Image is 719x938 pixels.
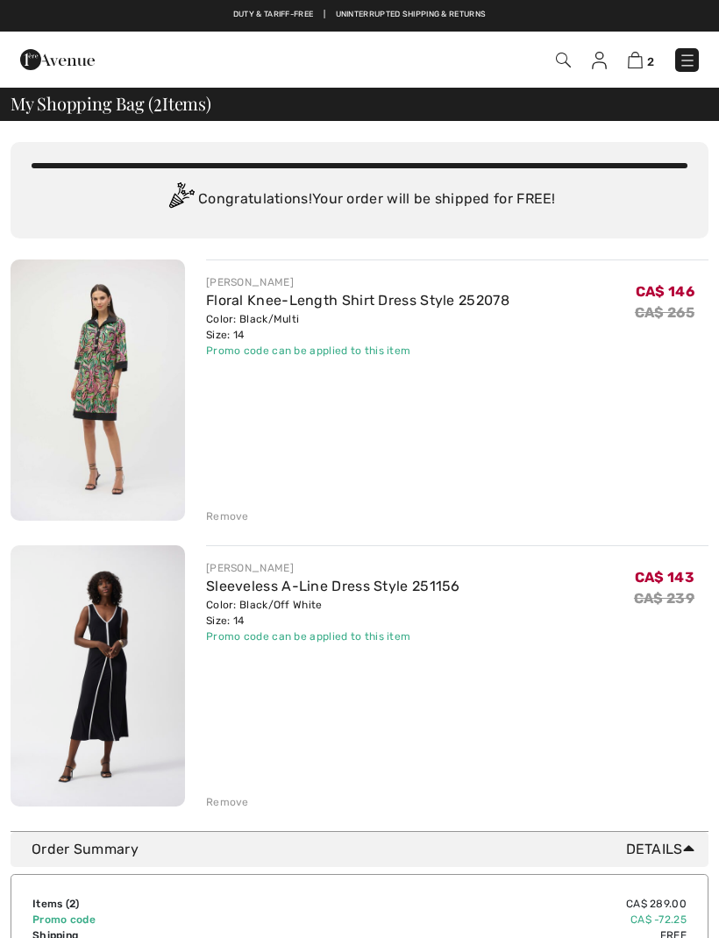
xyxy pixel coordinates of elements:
[32,912,275,927] td: Promo code
[275,896,687,912] td: CA$ 289.00
[206,292,509,309] a: Floral Knee-Length Shirt Dress Style 252078
[163,182,198,217] img: Congratulation2.svg
[556,53,571,68] img: Search
[69,898,75,910] span: 2
[11,95,211,112] span: My Shopping Bag ( Items)
[206,560,460,576] div: [PERSON_NAME]
[206,629,460,644] div: Promo code can be applied to this item
[20,50,95,67] a: 1ère Avenue
[628,52,643,68] img: Shopping Bag
[275,912,687,927] td: CA$ -72.25
[634,590,694,607] s: CA$ 239
[592,52,607,69] img: My Info
[628,49,654,70] a: 2
[626,839,701,860] span: Details
[206,311,509,343] div: Color: Black/Multi Size: 14
[206,597,460,629] div: Color: Black/Off White Size: 14
[32,839,701,860] div: Order Summary
[635,569,694,586] span: CA$ 143
[635,304,694,321] s: CA$ 265
[20,42,95,77] img: 1ère Avenue
[206,794,249,810] div: Remove
[153,90,162,113] span: 2
[206,578,460,594] a: Sleeveless A-Line Dress Style 251156
[679,52,696,69] img: Menu
[11,545,185,807] img: Sleeveless A-Line Dress Style 251156
[206,274,509,290] div: [PERSON_NAME]
[32,896,275,912] td: Items ( )
[206,508,249,524] div: Remove
[636,283,694,300] span: CA$ 146
[647,55,654,68] span: 2
[206,343,509,359] div: Promo code can be applied to this item
[11,259,185,521] img: Floral Knee-Length Shirt Dress Style 252078
[32,182,687,217] div: Congratulations! Your order will be shipped for FREE!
